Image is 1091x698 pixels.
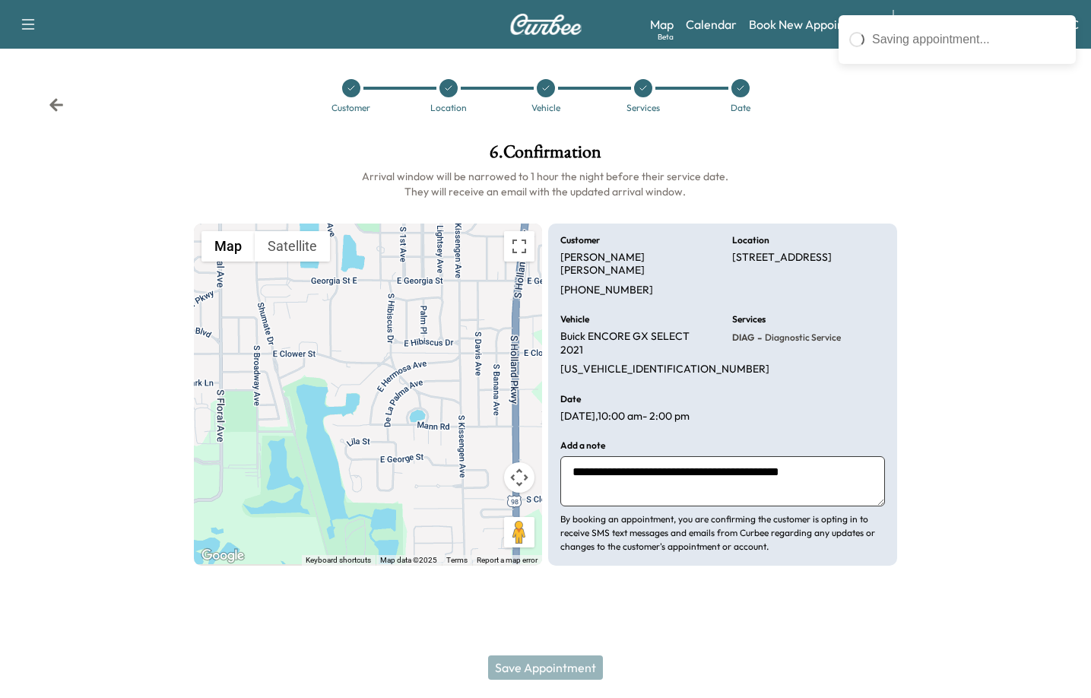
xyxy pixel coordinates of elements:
h6: Vehicle [560,315,589,324]
div: Beta [658,31,674,43]
button: Show street map [201,231,255,262]
h6: Add a note [560,441,605,450]
span: Diagnostic Service [762,332,841,344]
a: Report a map error [477,556,538,564]
button: Drag Pegman onto the map to open Street View [504,517,534,547]
button: Show satellite imagery [255,231,330,262]
a: MapBeta [650,15,674,33]
img: Curbee Logo [509,14,582,35]
h6: Location [732,236,769,245]
button: Toggle fullscreen view [504,231,534,262]
a: Book New Appointment [749,15,877,33]
a: Calendar [686,15,737,33]
p: [STREET_ADDRESS] [732,251,832,265]
span: DIAG [732,332,754,344]
div: Services [626,103,660,113]
button: Map camera controls [504,462,534,493]
p: [PHONE_NUMBER] [560,284,653,297]
a: Open this area in Google Maps (opens a new window) [198,546,248,566]
h6: Arrival window will be narrowed to 1 hour the night before their service date. They will receive ... [194,169,897,199]
span: Map data ©2025 [380,556,437,564]
p: By booking an appointment, you are confirming the customer is opting in to receive SMS text messa... [560,512,884,554]
p: [PERSON_NAME] [PERSON_NAME] [560,251,713,278]
p: Buick ENCORE GX SELECT 2021 [560,330,713,357]
div: Back [49,97,64,113]
p: [DATE] , 10:00 am - 2:00 pm [560,410,690,424]
h6: Services [732,315,766,324]
button: Keyboard shortcuts [306,555,371,566]
div: Customer [331,103,370,113]
div: Saving appointment... [872,30,1065,49]
h6: Customer [560,236,600,245]
a: Terms (opens in new tab) [446,556,468,564]
h1: 6 . Confirmation [194,143,897,169]
p: [US_VEHICLE_IDENTIFICATION_NUMBER] [560,363,769,376]
div: Vehicle [531,103,560,113]
div: Date [731,103,750,113]
span: - [754,330,762,345]
div: Location [430,103,467,113]
h6: Date [560,395,581,404]
img: Google [198,546,248,566]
